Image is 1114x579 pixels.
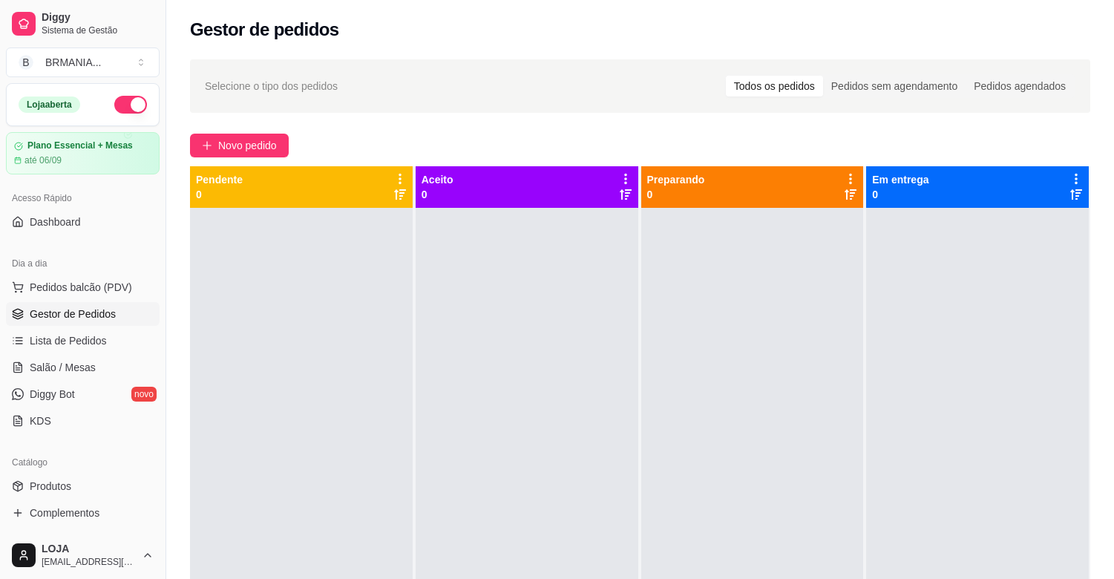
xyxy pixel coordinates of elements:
a: Produtos [6,474,160,498]
div: Acesso Rápido [6,186,160,210]
span: Complementos [30,506,99,520]
a: Lista de Pedidos [6,329,160,353]
a: KDS [6,409,160,433]
span: Sistema de Gestão [42,24,154,36]
a: DiggySistema de Gestão [6,6,160,42]
span: Diggy Bot [30,387,75,402]
div: BRMANIA ... [45,55,101,70]
p: 0 [872,187,928,202]
span: Gestor de Pedidos [30,307,116,321]
span: Pedidos balcão (PDV) [30,280,132,295]
article: Plano Essencial + Mesas [27,140,133,151]
span: Lista de Pedidos [30,333,107,348]
span: Diggy [42,11,154,24]
a: Salão / Mesas [6,356,160,379]
p: 0 [422,187,453,202]
p: 0 [196,187,243,202]
a: Gestor de Pedidos [6,302,160,326]
div: Catálogo [6,451,160,474]
button: Pedidos balcão (PDV) [6,275,160,299]
p: Em entrega [872,172,928,187]
span: LOJA [42,543,136,556]
span: KDS [30,413,51,428]
a: Complementos [6,501,160,525]
span: Produtos [30,479,71,494]
div: Loja aberta [19,96,80,113]
button: Select a team [6,48,160,77]
p: Pendente [196,172,243,187]
span: plus [202,140,212,151]
p: Preparando [647,172,705,187]
div: Pedidos agendados [966,76,1074,96]
span: Novo pedido [218,137,277,154]
span: Salão / Mesas [30,360,96,375]
div: Dia a dia [6,252,160,275]
p: Aceito [422,172,453,187]
span: Dashboard [30,215,81,229]
div: Pedidos sem agendamento [823,76,966,96]
article: até 06/09 [24,154,62,166]
span: [EMAIL_ADDRESS][DOMAIN_NAME] [42,556,136,568]
a: Plano Essencial + Mesasaté 06/09 [6,132,160,174]
button: Alterar Status [114,96,147,114]
div: Todos os pedidos [726,76,823,96]
span: B [19,55,33,70]
a: Diggy Botnovo [6,382,160,406]
a: Dashboard [6,210,160,234]
p: 0 [647,187,705,202]
button: LOJA[EMAIL_ADDRESS][DOMAIN_NAME] [6,537,160,573]
span: Selecione o tipo dos pedidos [205,78,338,94]
button: Novo pedido [190,134,289,157]
h2: Gestor de pedidos [190,18,339,42]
